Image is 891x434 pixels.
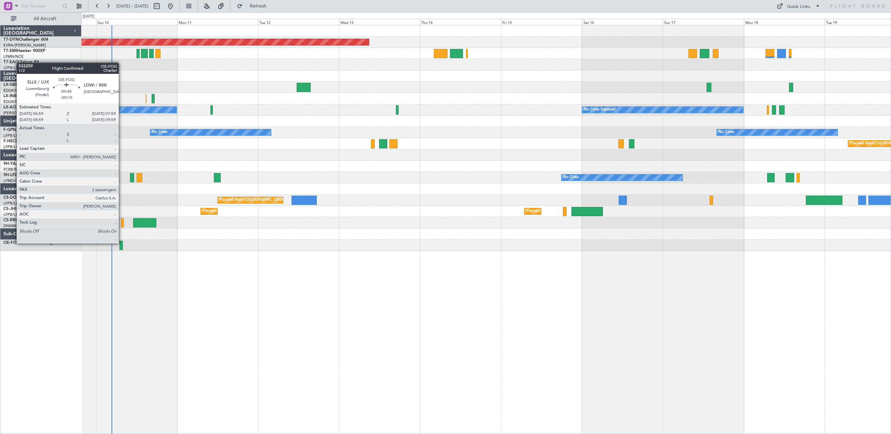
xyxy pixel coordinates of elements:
[563,172,579,183] div: No Crew
[244,4,273,9] span: Refresh
[3,223,25,228] a: DNMM/LOS
[3,133,21,138] a: LFPB/LBG
[83,14,94,19] div: [DATE]
[3,54,24,59] a: LFMN/NCE
[3,38,48,42] a: T7-DYNChallenger 604
[3,173,17,177] span: 9H-LPZ
[3,162,42,166] a: 9H-YAAGlobal 5000
[501,19,582,25] div: Fri 15
[3,94,17,98] span: LX-INB
[3,49,17,53] span: T7-EMI
[3,60,39,64] a: T7-EAGLFalcon 8X
[3,43,46,48] a: EVRA/[PERSON_NAME]
[3,38,19,42] span: T7-DYN
[3,207,41,211] a: CS-JHHGlobal 6000
[3,196,43,200] a: CS-DOUGlobal 6500
[3,196,20,200] span: CS-DOU
[420,19,501,25] div: Thu 14
[21,1,60,11] input: Trip Number
[3,65,21,70] a: LFPB/LBG
[3,110,44,116] a: [PERSON_NAME]/QSA
[3,94,57,98] a: LX-INBFalcon 900EX EASy II
[663,19,744,25] div: Sun 17
[3,207,18,211] span: CS-JHH
[3,105,19,109] span: LX-AOA
[3,167,22,172] a: FCBB/BZV
[96,19,177,25] div: Sun 10
[3,144,21,149] a: LFPB/LBG
[3,162,19,166] span: 9H-YAA
[339,19,420,25] div: Wed 13
[773,1,824,12] button: Quick Links
[258,19,339,25] div: Tue 12
[3,49,45,53] a: T7-EMIHawker 900XP
[3,105,52,109] a: LX-AOACitation Mustang
[3,88,24,93] a: EDLW/DTM
[3,218,18,222] span: CS-RRC
[3,60,20,64] span: T7-EAGL
[582,19,663,25] div: Sat 16
[3,173,39,177] a: 9H-LPZLegacy 500
[3,139,18,143] span: F-HECD
[234,1,275,12] button: Refresh
[3,178,23,183] a: LFMD/CEQ
[3,241,20,245] span: OE-FOG
[3,218,44,222] a: CS-RRCFalcon 900LX
[744,19,825,25] div: Mon 18
[8,13,74,24] button: All Aircraft
[3,212,21,217] a: LFPB/LBG
[177,19,258,25] div: Mon 11
[3,139,37,143] a: F-HECDFalcon 7X
[203,206,310,216] div: Planned Maint [GEOGRAPHIC_DATA] ([GEOGRAPHIC_DATA])
[3,83,37,87] a: LX-GBHFalcon 7X
[3,241,53,245] a: OE-FOGCitation Mustang
[116,3,148,9] span: [DATE] - [DATE]
[3,201,21,206] a: LFPB/LBG
[3,99,24,104] a: EDLW/DTM
[3,83,18,87] span: LX-GBH
[3,128,18,132] span: F-GPNJ
[18,16,72,21] span: All Aircraft
[219,195,327,205] div: Planned Maint [GEOGRAPHIC_DATA] ([GEOGRAPHIC_DATA])
[3,128,44,132] a: F-GPNJFalcon 900EX
[152,127,168,137] div: No Crew
[719,127,734,137] div: No Crew
[526,206,634,216] div: Planned Maint [GEOGRAPHIC_DATA] ([GEOGRAPHIC_DATA])
[584,105,616,115] div: No Crew Sabadell
[787,3,810,10] div: Quick Links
